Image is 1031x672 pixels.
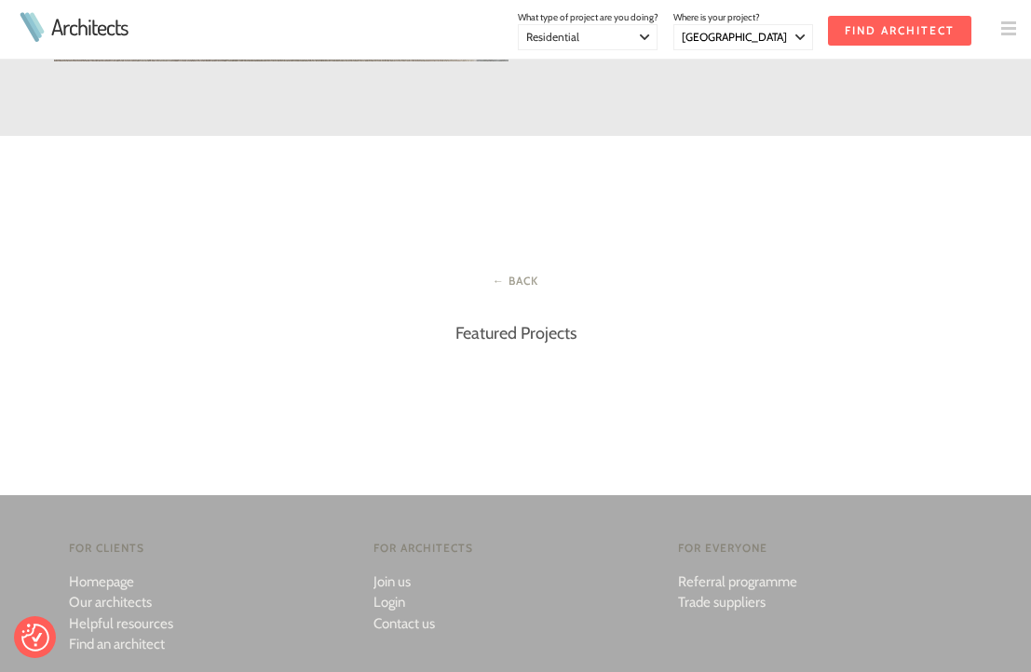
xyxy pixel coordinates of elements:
span: What type of project are you doing? [518,11,658,23]
input: Find Architect [828,16,971,46]
a: Homepage [69,573,134,590]
a: Trade suppliers [678,594,766,611]
a: Login [373,594,405,611]
h4: For everyone [678,540,953,557]
a: Helpful resources [69,615,173,632]
a: Architects [51,16,128,38]
h4: For Clients [69,540,344,557]
a: Featured Projects [455,323,577,343]
a: ← Back [493,274,538,288]
a: Find an architect [69,636,165,652]
img: Revisit consent button [21,624,49,652]
img: Architects [15,12,48,42]
span: Where is your project? [673,11,760,23]
a: Referral programme [678,573,797,590]
h4: For Architects [373,540,648,557]
a: Our architects [69,594,152,611]
button: Consent Preferences [21,624,49,652]
a: Contact us [373,615,435,632]
a: Join us [373,573,411,590]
